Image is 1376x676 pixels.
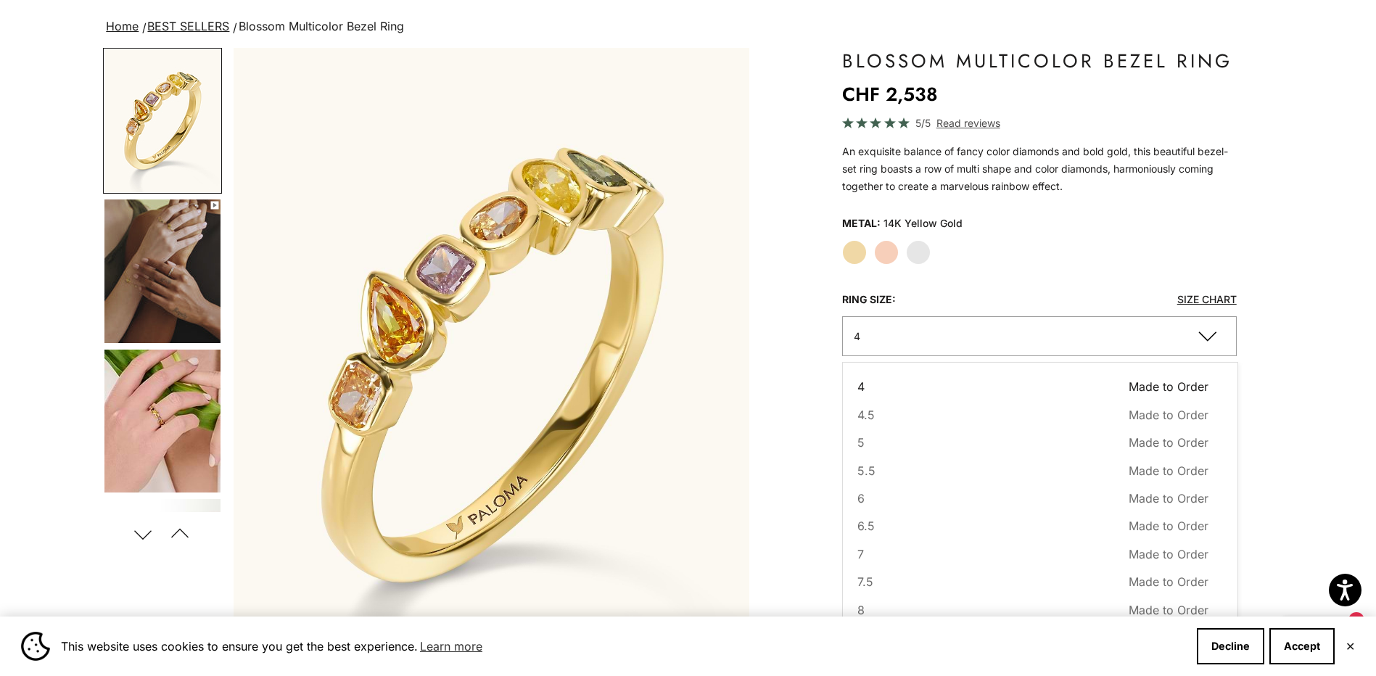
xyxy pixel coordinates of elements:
a: Size Chart [1177,293,1237,305]
button: Go to item 6 [103,348,222,494]
button: 4 [857,377,1208,396]
button: Go to item 5 [103,198,222,345]
button: 4.5 [857,405,1208,424]
h1: Blossom Multicolor Bezel Ring [842,48,1237,74]
img: #YellowGold [104,49,221,192]
button: 7.5 [857,572,1208,591]
variant-option-value: 14K Yellow Gold [883,213,963,234]
span: Made to Order [1129,489,1208,508]
a: Home [106,19,139,33]
span: Made to Order [1129,461,1208,480]
button: 7 [857,545,1208,564]
span: 8 [857,601,865,619]
a: Learn more [418,635,485,657]
span: Made to Order [1129,601,1208,619]
button: 8 [857,601,1208,619]
span: This website uses cookies to ensure you get the best experience. [61,635,1185,657]
button: 5.5 [857,461,1208,480]
button: Decline [1197,628,1264,664]
span: 5/5 [915,115,931,131]
img: #YellowGold #RoseGold #WhiteGold [104,350,221,492]
sale-price: CHF 2,538 [842,80,938,109]
button: 6 [857,489,1208,508]
span: Read reviews [936,115,1000,131]
span: 6 [857,489,865,508]
span: Made to Order [1129,545,1208,564]
span: Made to Order [1129,433,1208,452]
span: Made to Order [1129,405,1208,424]
nav: breadcrumbs [103,17,1272,37]
button: 6.5 [857,516,1208,535]
span: Made to Order [1129,377,1208,396]
span: 5 [857,433,865,452]
img: #YellowGold #RoseGold [104,499,221,643]
span: 4 [857,377,865,396]
span: 7.5 [857,572,873,591]
a: 5/5 Read reviews [842,115,1237,131]
button: 5 [857,433,1208,452]
p: An exquisite balance of fancy color diamonds and bold gold, this beautiful bezel-set ring boasts ... [842,143,1237,195]
span: 4 [854,330,860,342]
span: Made to Order [1129,572,1208,591]
span: 7 [857,545,864,564]
button: 4 [842,316,1237,356]
span: 5.5 [857,461,876,480]
span: 6.5 [857,516,875,535]
button: Accept [1269,628,1335,664]
a: BEST SELLERS [147,19,229,33]
button: Go to item 1 [103,48,222,194]
span: Blossom Multicolor Bezel Ring [239,19,404,33]
img: Cookie banner [21,632,50,661]
img: #YellowGold #RoseGold #WhiteGold [104,199,221,343]
button: Close [1346,642,1355,651]
button: Go to item 7 [103,498,222,644]
legend: Ring Size: [842,289,896,310]
span: Made to Order [1129,516,1208,535]
span: 4.5 [857,405,875,424]
legend: Metal: [842,213,881,234]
